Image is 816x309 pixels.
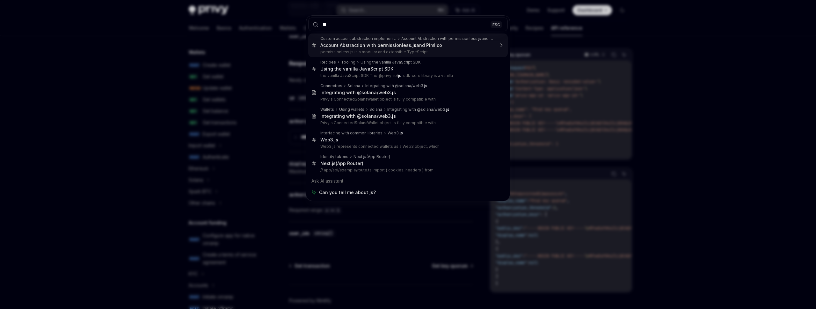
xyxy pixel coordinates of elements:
[320,73,494,78] p: the vanilla JavaScript SDK The @privy-io/ -sdk-core library is a vanilla
[334,137,338,142] b: js
[320,97,494,102] p: Privy's ConnectedSolanaWallet object is fully compatible with
[308,175,508,187] div: Ask AI assistant
[320,113,396,119] div: Integrating with @solana/web3.
[339,107,364,112] div: Using wallets
[320,36,396,41] div: Custom account abstraction implementation
[320,90,396,95] div: Integrating with @solana/web3.
[446,107,449,112] b: js
[332,161,336,166] b: js
[363,154,367,159] b: js
[320,161,363,166] div: Next. (App Router)
[320,168,494,173] p: // app/api/example/route.ts import { cookies, headers } from
[320,131,382,136] div: Interfacing with common libraries
[369,107,382,112] div: Solana
[320,154,348,159] div: Identity tokens
[491,21,502,28] div: ESC
[320,42,442,48] div: Account Abstraction with permissionless. and Pimlico
[361,60,421,65] div: Using the vanilla JavaScript SDK
[320,137,338,143] div: Web3.
[412,42,416,48] b: js
[398,73,401,78] b: js
[320,66,393,72] div: Using the vanilla JavaScript SDK
[320,120,494,125] p: Privy's ConnectedSolanaWallet object is fully compatible with
[392,90,396,95] b: js
[320,60,336,65] div: Recipes
[320,83,342,88] div: Connectors
[478,36,482,41] b: js
[365,83,427,88] div: Integrating with @solana/web3.
[347,83,360,88] div: Solana
[392,113,396,119] b: js
[320,49,494,55] p: permissionless.js is a modular and extensible TypeScript
[320,107,334,112] div: Wallets
[353,154,390,159] div: Next. (App Router)
[319,189,376,196] span: Can you tell me about js?
[387,107,449,112] div: Integrating with @solana/web3.
[320,144,494,149] p: Web3.js represents connected wallets as a Web3 object, which
[400,131,403,135] b: js
[401,36,494,41] div: Account Abstraction with permissionless. and Pimlico
[388,131,403,136] div: Web3.
[424,83,427,88] b: js
[341,60,355,65] div: Tooling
